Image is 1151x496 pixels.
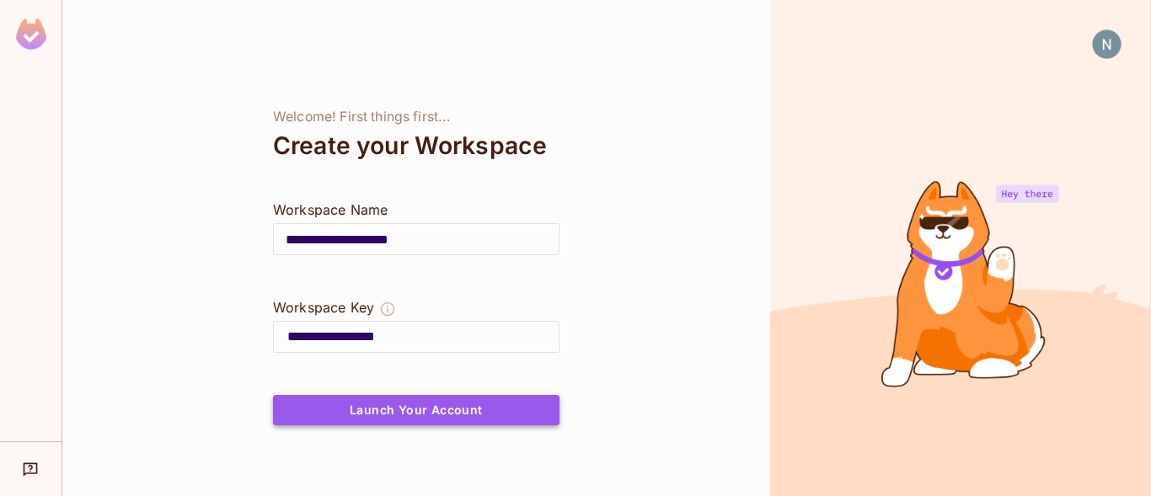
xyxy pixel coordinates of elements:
[273,200,559,220] div: Workspace Name
[1093,30,1121,58] img: Nurasmah Nurasmah
[379,297,396,321] button: The Workspace Key is unique, and serves as the identifier of your workspace.
[273,297,374,317] div: Workspace Key
[273,109,559,125] div: Welcome! First things first...
[273,395,559,425] button: Launch Your Account
[12,452,50,486] div: Help & Updates
[273,125,559,166] div: Create your Workspace
[16,19,46,50] img: SReyMgAAAABJRU5ErkJggg==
